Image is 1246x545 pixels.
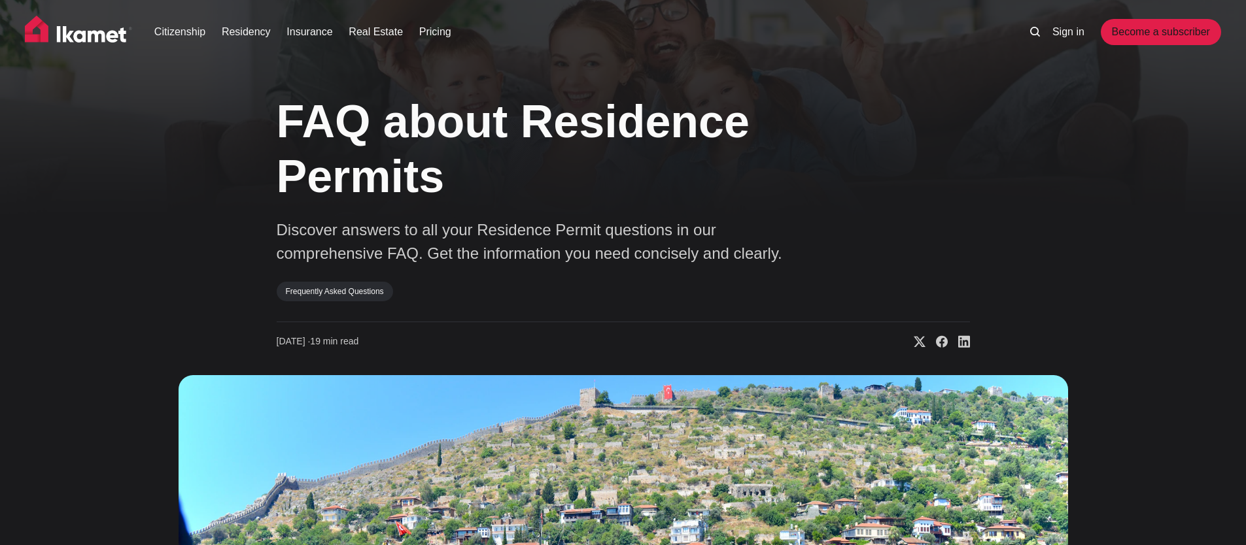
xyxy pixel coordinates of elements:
[349,24,403,40] a: Real Estate
[277,218,800,265] p: Discover answers to all your Residence Permit questions in our comprehensive FAQ. Get the informa...
[903,335,926,348] a: Share on X
[286,24,332,40] a: Insurance
[926,335,948,348] a: Share on Facebook
[277,336,311,346] span: [DATE] ∙
[1101,19,1221,45] a: Become a subscriber
[222,24,271,40] a: Residency
[419,24,451,40] a: Pricing
[277,94,839,204] h1: FAQ about Residence Permits
[948,335,970,348] a: Share on Linkedin
[277,282,393,301] a: Frequently Asked Questions
[25,16,132,48] img: Ikamet home
[1052,24,1084,40] a: Sign in
[154,24,205,40] a: Citizenship
[277,335,359,348] time: 19 min read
